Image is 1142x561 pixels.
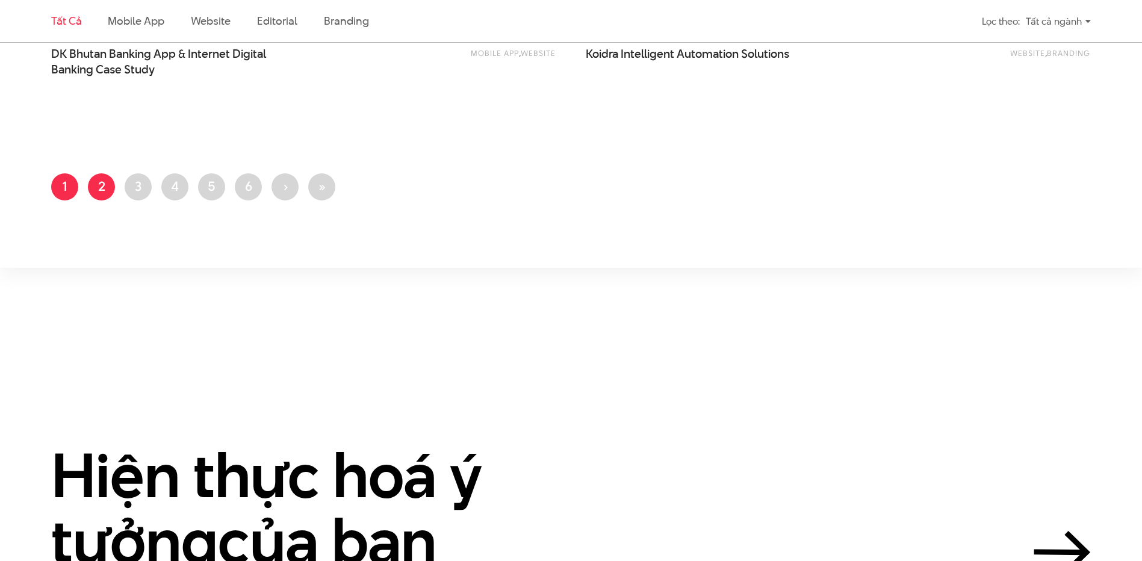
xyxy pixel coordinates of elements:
[51,46,292,76] a: DK Bhutan Banking App & Internet DigitalBanking Case Study
[125,173,152,200] a: 3
[283,177,288,195] span: ›
[1026,11,1091,32] div: Tất cả ngành
[88,173,115,200] a: 2
[677,46,739,62] span: Automation
[471,48,519,58] a: Mobile app
[354,46,556,70] div: ,
[1010,48,1045,58] a: Website
[1047,48,1090,58] a: Branding
[982,11,1020,32] div: Lọc theo:
[889,46,1090,70] div: ,
[51,62,155,78] span: Banking Case Study
[586,46,618,62] span: Koidra
[586,46,827,76] a: Koidra Intelligent Automation Solutions
[621,46,674,62] span: Intelligent
[51,13,81,28] a: Tất cả
[108,13,164,28] a: Mobile app
[741,46,789,62] span: Solutions
[235,173,262,200] a: 6
[521,48,556,58] a: Website
[191,13,231,28] a: Website
[161,173,188,200] a: 4
[318,177,326,195] span: »
[198,173,225,200] a: 5
[51,46,292,76] span: DK Bhutan Banking App & Internet Digital
[324,13,368,28] a: Branding
[257,13,297,28] a: Editorial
